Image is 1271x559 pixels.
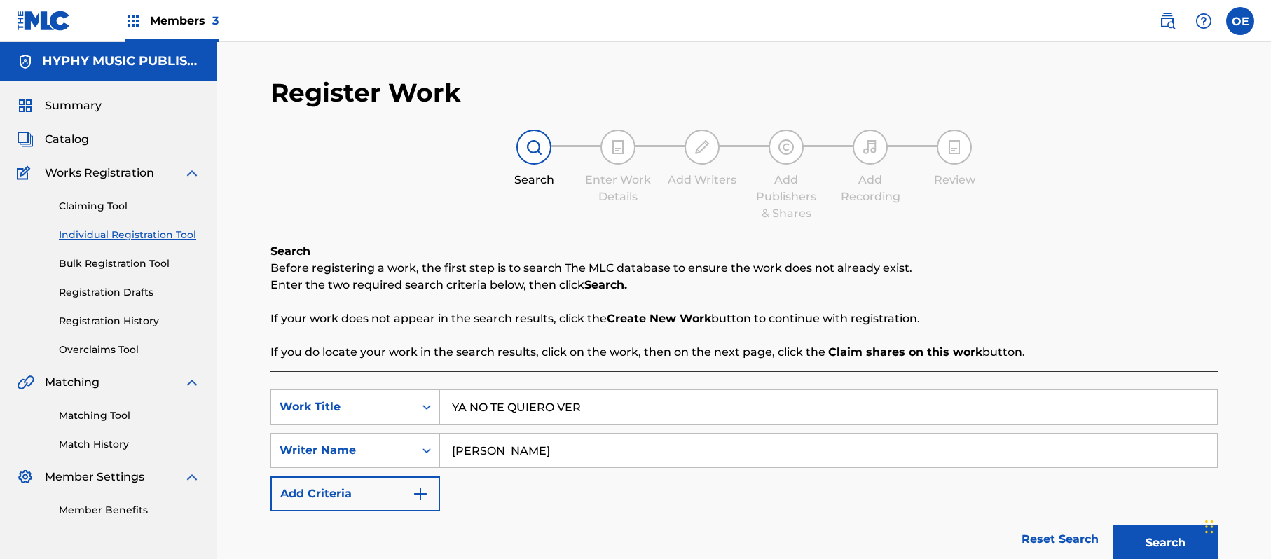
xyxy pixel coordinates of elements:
a: Matching Tool [59,408,200,423]
div: Writer Name [280,442,406,459]
div: Add Recording [835,172,905,205]
img: Works Registration [17,165,35,181]
a: Registration Drafts [59,285,200,300]
img: help [1195,13,1212,29]
strong: Claim shares on this work [828,345,982,359]
p: If your work does not appear in the search results, click the button to continue with registration. [270,310,1218,327]
img: Member Settings [17,469,34,485]
div: Work Title [280,399,406,415]
img: 9d2ae6d4665cec9f34b9.svg [412,485,429,502]
img: step indicator icon for Enter Work Details [610,139,626,156]
span: Matching [45,374,99,391]
span: 3 [212,14,219,27]
img: Catalog [17,131,34,148]
div: Review [919,172,989,188]
button: Add Criteria [270,476,440,511]
div: User Menu [1226,7,1254,35]
span: Catalog [45,131,89,148]
a: Bulk Registration Tool [59,256,200,271]
img: Matching [17,374,34,391]
img: step indicator icon for Add Publishers & Shares [778,139,795,156]
div: Enter Work Details [583,172,653,205]
span: Members [150,13,219,29]
span: Summary [45,97,102,114]
div: Search [499,172,569,188]
a: CatalogCatalog [17,131,89,148]
img: Top Rightsholders [125,13,142,29]
a: Match History [59,437,200,452]
div: Add Publishers & Shares [751,172,821,222]
p: Before registering a work, the first step is to search The MLC database to ensure the work does n... [270,260,1218,277]
img: expand [184,165,200,181]
h2: Register Work [270,77,461,109]
img: expand [184,469,200,485]
a: Registration History [59,314,200,329]
a: SummarySummary [17,97,102,114]
img: step indicator icon for Add Writers [694,139,710,156]
div: Drag [1205,506,1214,548]
img: Summary [17,97,34,114]
img: expand [184,374,200,391]
p: Enter the two required search criteria below, then click [270,277,1218,294]
b: Search [270,244,310,258]
img: search [1159,13,1176,29]
a: Public Search [1153,7,1181,35]
img: step indicator icon for Review [946,139,963,156]
a: Individual Registration Tool [59,228,200,242]
a: Overclaims Tool [59,343,200,357]
img: MLC Logo [17,11,71,31]
img: step indicator icon for Search [525,139,542,156]
strong: Create New Work [607,312,711,325]
p: If you do locate your work in the search results, click on the work, then on the next page, click... [270,344,1218,361]
a: Reset Search [1015,524,1106,555]
img: step indicator icon for Add Recording [862,139,879,156]
a: Member Benefits [59,503,200,518]
img: Accounts [17,53,34,70]
iframe: Chat Widget [1201,492,1271,559]
div: Add Writers [667,172,737,188]
span: Member Settings [45,469,144,485]
div: Help [1190,7,1218,35]
span: Works Registration [45,165,154,181]
h5: HYPHY MUSIC PUBLISHING INC [42,53,200,69]
iframe: Resource Center [1232,357,1271,469]
strong: Search. [584,278,627,291]
a: Claiming Tool [59,199,200,214]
